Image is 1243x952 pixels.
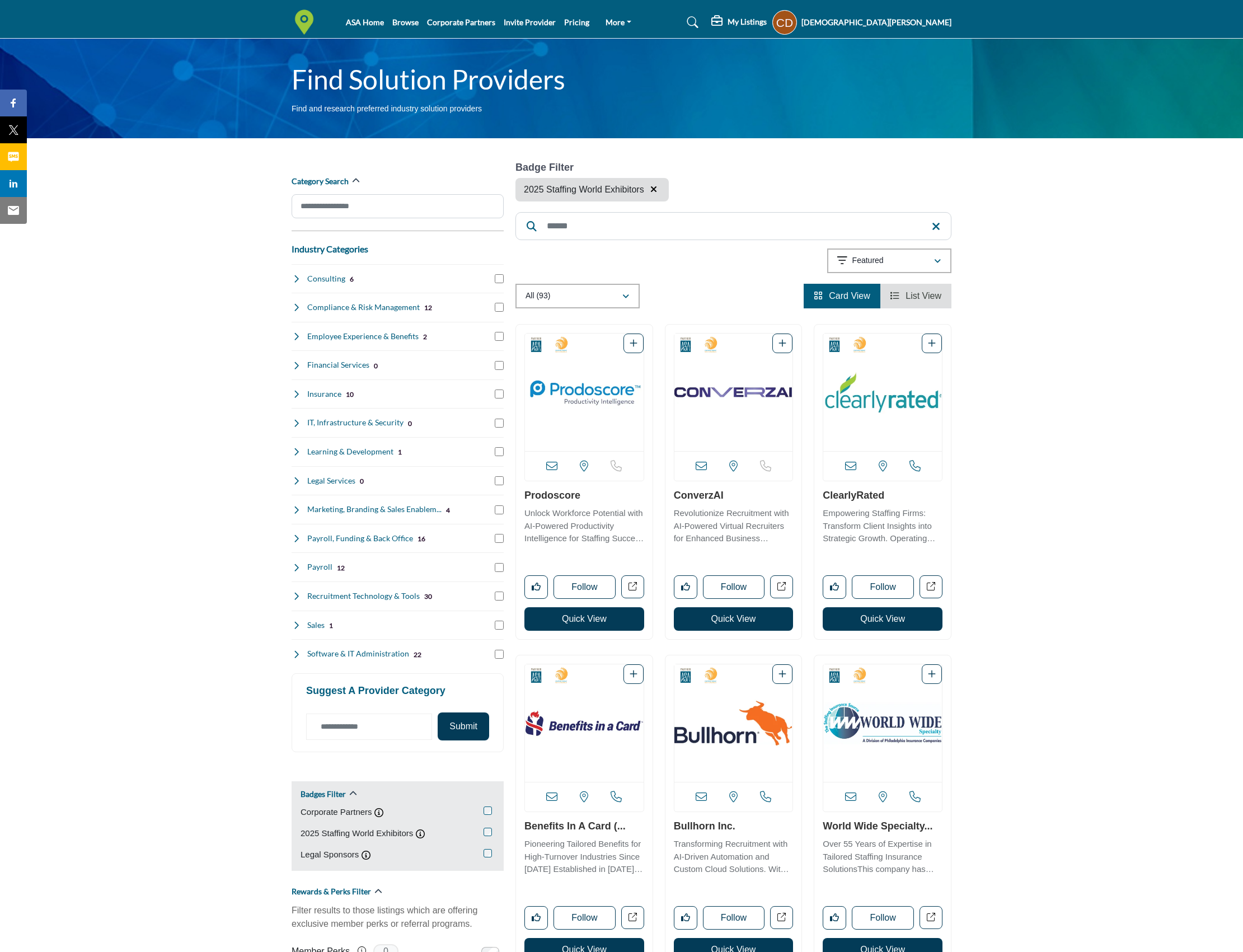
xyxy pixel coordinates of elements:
[438,712,489,740] button: Submit
[495,505,504,514] input: Select Marketing, Branding & Sales Enablement checkbox
[398,448,402,456] b: 1
[292,886,371,897] h2: Rewards & Perks Filter
[495,303,504,312] input: Select Compliance & Risk Management checkbox
[424,304,432,312] b: 12
[495,476,504,485] input: Select Legal Services checkbox
[329,622,333,630] b: 1
[360,476,364,486] div: 0 Results For Legal Services
[630,339,637,348] a: Add To List
[851,667,868,684] img: 2025 Staffing World Exhibitors Badge Icon
[524,490,644,502] h3: Prodoscore
[307,273,345,284] h4: Consulting: Strategic advisory services to help staffing firms optimize operations and grow their...
[307,620,325,631] h4: Sales: Sales training, lead generation, and customer relationship management solutions for staffi...
[702,336,719,353] img: 2025 Staffing World Exhibitors Badge Icon
[414,651,421,659] b: 22
[711,16,767,29] div: My Listings
[823,490,942,502] h3: ClearlyRated
[553,667,570,684] img: 2025 Staffing World Exhibitors Badge Icon
[524,504,644,545] a: Unlock Workforce Potential with AI-Powered Productivity Intelligence for Staffing Success In the ...
[524,507,644,545] p: Unlock Workforce Potential with AI-Powered Productivity Intelligence for Staffing Success In the ...
[827,248,951,273] button: Featured
[495,621,504,630] input: Select Sales checkbox
[703,575,765,599] button: Follow
[677,336,694,353] img: Corporate Partners Badge Icon
[526,290,550,302] p: All (93)
[306,714,432,740] input: Category Name
[423,331,427,341] div: 2 Results For Employee Experience & Benefits
[414,649,421,659] div: 22 Results For Software & IT Administration
[928,339,936,348] a: Add To List
[495,419,504,428] input: Select IT, Infrastructure & Security checkbox
[350,274,354,284] div: 6 Results For Consulting
[826,667,843,684] img: Corporate Partners Badge Icon
[418,533,425,543] div: 16 Results For Payroll, Funding & Back Office
[446,507,450,514] b: 4
[524,838,644,876] p: Pioneering Tailored Benefits for High-Turnover Industries Since [DATE] Established in [DATE], thi...
[301,827,413,840] label: 2025 Staffing World Exhibitors
[598,15,639,30] a: More
[423,333,427,341] b: 2
[814,291,870,301] a: View Card
[674,490,794,502] h3: ConverzAI
[337,562,345,573] div: 12 Results For Payroll
[307,590,420,602] h4: Recruitment Technology & Tools: Software platforms and digital tools to streamline recruitment an...
[823,820,932,832] a: World Wide Specialty...
[484,806,492,815] input: Corporate Partners checkbox
[495,563,504,572] input: Select Payroll checkbox
[307,359,369,371] h4: Financial Services: Banking, accounting, and financial planning services tailored for staffing co...
[515,212,951,240] input: Search
[524,835,644,876] a: Pioneering Tailored Benefits for High-Turnover Industries Since [DATE] Established in [DATE], thi...
[564,17,589,27] a: Pricing
[770,906,793,929] a: Open bullhorn-inc in new tab
[292,194,504,218] input: Search Category
[674,835,794,876] a: Transforming Recruitment with AI-Driven Automation and Custom Cloud Solutions. With over 25 years...
[528,336,545,353] img: Corporate Partners Badge Icon
[829,291,870,301] span: Card View
[307,533,413,544] h4: Payroll, Funding & Back Office: Comprehensive back-office support including payroll processing an...
[424,302,432,312] div: 12 Results For Compliance & Risk Management
[301,789,346,800] h2: Badges Filter
[772,10,797,35] button: Show hide supplier dropdown
[823,838,942,876] p: Over 55 Years of Expertise in Tailored Staffing Insurance SolutionsThis company has been a guidin...
[427,17,495,27] a: Corporate Partners
[823,664,942,782] img: World Wide Specialty, A Division of Philadelphia Insurance Companies
[674,607,794,631] button: Quick View
[307,561,332,573] h4: Payroll: Dedicated payroll processing services for staffing companies.
[424,593,432,601] b: 30
[823,504,942,545] a: Empowering Staffing Firms: Transform Client Insights into Strategic Growth. Operating within the ...
[852,906,914,930] button: Follow
[292,242,368,256] button: Industry Categories
[495,361,504,370] input: Select Financial Services checkbox
[307,388,341,400] h4: Insurance: Specialized insurance coverage including professional liability and workers' compensat...
[515,284,640,308] button: All (93)
[823,664,942,782] a: Open Listing in new tab
[524,820,626,832] a: Benefits in a Card (...
[823,334,942,451] a: Open Listing in new tab
[728,17,767,27] h5: My Listings
[823,607,942,631] button: Quick View
[484,849,492,857] input: Legal Sponsors checkbox
[823,906,846,930] button: Like listing
[823,490,884,501] a: ClearlyRated
[823,507,942,545] p: Empowering Staffing Firms: Transform Client Insights into Strategic Growth. Operating within the ...
[292,10,322,35] img: Site Logo
[553,336,570,353] img: 2025 Staffing World Exhibitors Badge Icon
[484,828,492,836] input: Selected 2025 Staffing World Exhibitors checkbox
[674,507,794,545] p: Revolutionize Recruitment with AI-Powered Virtual Recruiters for Enhanced Business Success. The c...
[524,820,644,833] h3: Benefits in a Card (BIC)
[928,669,936,679] a: Add To List
[621,906,644,929] a: Open benefits-in-a-card in new tab
[495,534,504,543] input: Select Payroll, Funding & Back Office checkbox
[630,669,637,679] a: Add To List
[524,183,644,196] span: 2025 Staffing World Exhibitors
[676,13,706,31] a: Search
[337,564,345,572] b: 12
[778,339,786,348] a: Add To List
[350,275,354,283] b: 6
[446,505,450,515] div: 4 Results For Marketing, Branding & Sales Enablement
[398,447,402,457] div: 1 Results For Learning & Development
[621,575,644,598] a: Open prodoscore in new tab
[674,820,735,832] a: Bullhorn Inc.
[674,664,793,782] a: Open Listing in new tab
[674,838,794,876] p: Transforming Recruitment with AI-Driven Automation and Custom Cloud Solutions. With over 25 years...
